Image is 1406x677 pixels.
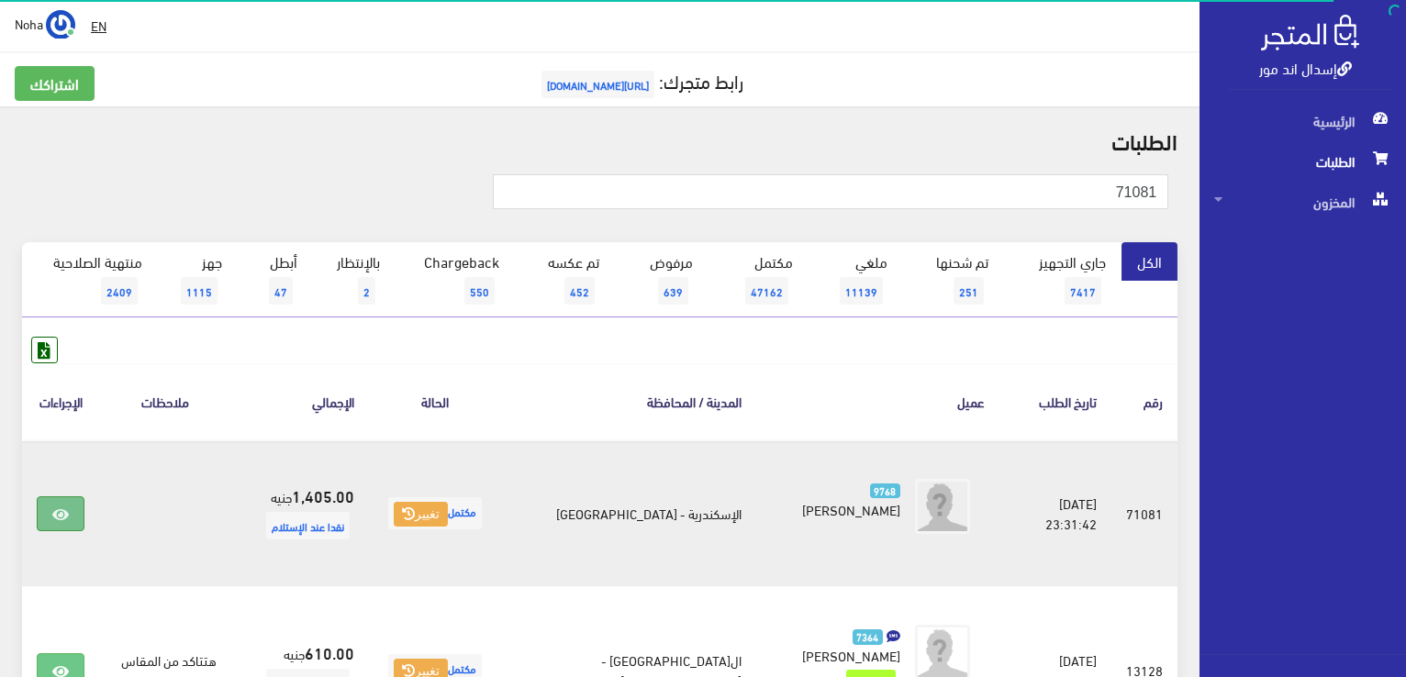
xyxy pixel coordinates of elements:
th: عميل [756,363,999,439]
img: ... [46,10,75,39]
span: 639 [658,277,688,305]
a: مكتمل47162 [709,242,809,317]
a: إسدال اند مور [1259,54,1352,81]
span: 452 [564,277,595,305]
td: 71081 [1111,440,1177,587]
a: اشتراكك [15,66,95,101]
span: مكتمل [388,497,482,529]
td: جنيه [231,440,369,587]
strong: 610.00 [305,640,354,664]
span: 251 [954,277,984,305]
a: بالإنتظار2 [313,242,396,317]
strong: 1,405.00 [292,483,354,507]
th: الحالة [369,363,501,439]
a: أبطل47 [238,242,313,317]
a: المخزون [1200,182,1406,222]
a: جاري التجهيز7417 [1004,242,1122,317]
a: تم شحنها251 [903,242,1004,317]
span: 1115 [181,277,218,305]
th: الإجراءات [22,363,99,439]
a: 7364 [PERSON_NAME] [786,625,899,665]
span: Noha [15,12,43,35]
span: [PERSON_NAME] [802,496,900,522]
span: [PERSON_NAME] [802,642,900,668]
span: 7417 [1065,277,1101,305]
a: الطلبات [1200,141,1406,182]
a: رابط متجرك:[URL][DOMAIN_NAME] [537,63,743,97]
th: ملاحظات [99,363,231,439]
th: تاريخ الطلب [999,363,1112,439]
a: الكل [1121,242,1177,281]
img: . [1261,15,1359,50]
a: تم عكسه452 [515,242,615,317]
a: منتهية الصلاحية2409 [22,242,158,317]
td: [DATE] 23:31:42 [999,440,1112,587]
a: جهز1115 [158,242,238,317]
span: المخزون [1214,182,1391,222]
span: 9768 [870,483,900,499]
a: 9768 [PERSON_NAME] [786,479,899,519]
a: الرئيسية [1200,101,1406,141]
span: الطلبات [1214,141,1391,182]
u: EN [91,14,106,37]
th: رقم [1111,363,1177,439]
a: ... Noha [15,9,75,39]
a: ملغي11139 [809,242,903,317]
td: الإسكندرية - [GEOGRAPHIC_DATA] [501,440,756,587]
span: 7364 [853,629,883,645]
span: 2409 [101,277,138,305]
h2: الطلبات [22,128,1177,152]
span: 47162 [745,277,788,305]
th: اﻹجمالي [231,363,369,439]
span: 47 [269,277,293,305]
input: بحث ( رقم الطلب, رقم الهاتف, الإسم, البريد اﻹلكتروني )... [493,174,1168,209]
a: Chargeback550 [396,242,515,317]
img: avatar.png [915,479,970,534]
a: EN [84,9,114,42]
span: 11139 [840,277,883,305]
span: [URL][DOMAIN_NAME] [541,71,654,98]
span: 550 [464,277,495,305]
span: 2 [358,277,375,305]
span: الرئيسية [1214,101,1391,141]
button: تغيير [394,502,448,527]
span: نقدا عند الإستلام [266,512,350,539]
a: مرفوض639 [615,242,709,317]
th: المدينة / المحافظة [501,363,756,439]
